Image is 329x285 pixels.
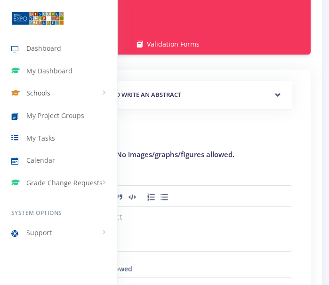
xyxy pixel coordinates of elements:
[26,111,84,120] span: My Project Groups
[26,133,55,143] span: My Tasks
[26,66,72,76] span: My Dashboard
[26,155,55,165] span: Calendar
[11,11,64,26] img: ...
[26,178,103,188] span: Grade Change Requests
[26,228,52,237] span: Support
[26,43,61,53] span: Dashboard
[26,88,50,98] span: Schools
[11,209,106,217] h6: System Options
